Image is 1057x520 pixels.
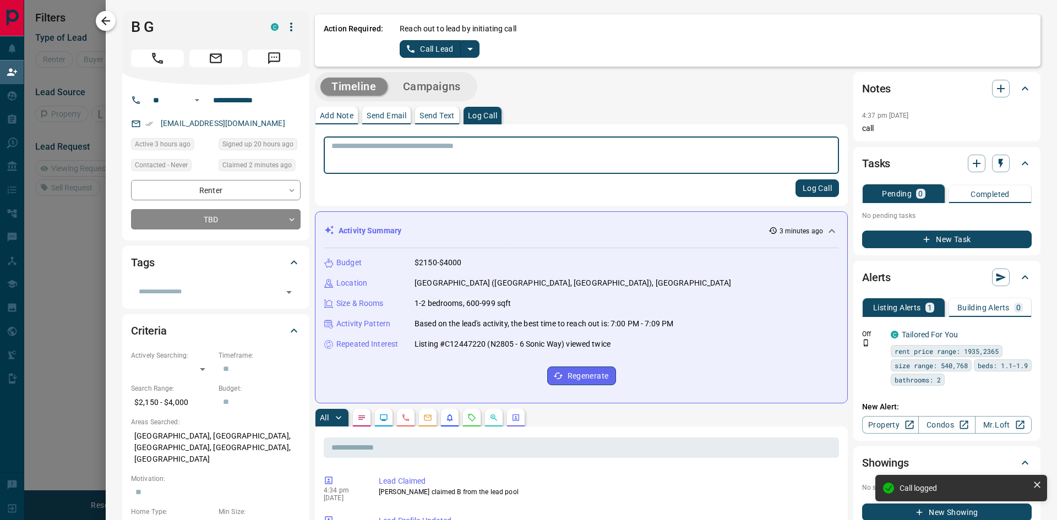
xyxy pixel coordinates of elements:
p: $2150-$4000 [415,257,461,269]
svg: Push Notification Only [862,339,870,347]
svg: Opportunities [489,413,498,422]
p: Add Note [320,112,353,119]
p: call [862,123,1032,134]
p: Pending [882,190,912,198]
p: Off [862,329,884,339]
p: Send Email [367,112,406,119]
a: [EMAIL_ADDRESS][DOMAIN_NAME] [161,119,285,128]
p: New Alert: [862,401,1032,413]
p: Motivation: [131,474,301,484]
span: Contacted - Never [135,160,188,171]
p: Action Required: [324,23,383,58]
p: 0 [1016,304,1021,311]
p: 1 [928,304,932,311]
p: Actively Searching: [131,351,213,360]
p: No pending tasks [862,207,1032,224]
p: 0 [918,190,923,198]
p: Location [336,277,367,289]
p: Search Range: [131,384,213,393]
p: Timeframe: [219,351,301,360]
span: Claimed 2 minutes ago [222,160,292,171]
h2: Criteria [131,322,167,340]
p: Home Type: [131,507,213,517]
svg: Emails [423,413,432,422]
span: Message [248,50,301,67]
p: Budget: [219,384,301,393]
svg: Requests [467,413,476,422]
p: Send Text [419,112,455,119]
h1: B G [131,18,254,36]
div: Notes [862,75,1032,102]
a: Tailored For You [902,330,958,339]
h2: Tags [131,254,154,271]
div: Renter [131,180,301,200]
button: Open [190,94,204,107]
div: Alerts [862,264,1032,291]
h2: Showings [862,454,909,472]
div: Wed Oct 15 2025 [219,159,301,174]
span: size range: 540,768 [895,360,968,371]
svg: Email Verified [145,120,153,128]
p: Completed [971,190,1010,198]
p: No showings booked [862,483,1032,492]
p: 1-2 bedrooms, 600-999 sqft [415,298,511,309]
a: Condos [918,416,975,434]
p: [DATE] [324,494,362,502]
svg: Notes [357,413,366,422]
div: Tue Oct 14 2025 [219,138,301,154]
p: Lead Claimed [379,475,835,487]
button: Call Lead [400,40,461,58]
p: Listing #C12447220 (N2805 - 6 Sonic Way) viewed twice [415,338,611,350]
p: Building Alerts [957,304,1010,311]
a: Mr.Loft [975,416,1032,434]
button: Timeline [320,78,388,96]
div: Call logged [900,484,1028,492]
p: Min Size: [219,507,301,517]
div: TBD [131,209,301,229]
div: Tasks [862,150,1032,177]
p: [GEOGRAPHIC_DATA], [GEOGRAPHIC_DATA], [GEOGRAPHIC_DATA], [GEOGRAPHIC_DATA], [GEOGRAPHIC_DATA] [131,427,301,468]
a: Property [862,416,919,434]
span: Email [189,50,242,67]
span: beds: 1.1-1.9 [978,360,1028,371]
button: New Task [862,231,1032,248]
span: bathrooms: 2 [895,374,941,385]
div: condos.ca [891,331,898,338]
div: Criteria [131,318,301,344]
p: [GEOGRAPHIC_DATA] ([GEOGRAPHIC_DATA], [GEOGRAPHIC_DATA]), [GEOGRAPHIC_DATA] [415,277,731,289]
div: Showings [862,450,1032,476]
p: 3 minutes ago [780,226,823,236]
div: condos.ca [271,23,279,31]
button: Campaigns [392,78,472,96]
svg: Listing Alerts [445,413,454,422]
p: Budget [336,257,362,269]
button: Open [281,284,297,300]
div: Activity Summary3 minutes ago [324,221,838,241]
span: Signed up 20 hours ago [222,139,293,150]
p: $2,150 - $4,000 [131,393,213,412]
p: Based on the lead's activity, the best time to reach out is: 7:00 PM - 7:09 PM [415,318,673,330]
p: 4:34 pm [324,486,362,494]
p: Log Call [468,112,497,119]
h2: Notes [862,80,891,97]
p: All [320,414,329,422]
p: 4:37 pm [DATE] [862,112,909,119]
span: rent price range: 1935,2365 [895,346,999,357]
h2: Tasks [862,155,890,172]
span: Active 3 hours ago [135,139,190,150]
div: split button [400,40,480,58]
p: Activity Summary [339,225,401,237]
svg: Lead Browsing Activity [379,413,388,422]
p: [PERSON_NAME] claimed B from the lead pool [379,487,835,497]
p: Activity Pattern [336,318,390,330]
p: Areas Searched: [131,417,301,427]
button: Regenerate [547,366,616,385]
p: Reach out to lead by initiating call [400,23,516,35]
div: Tags [131,249,301,276]
p: Size & Rooms [336,298,384,309]
svg: Calls [401,413,410,422]
span: Call [131,50,184,67]
p: Listing Alerts [873,304,921,311]
h2: Alerts [862,269,891,286]
svg: Agent Actions [511,413,520,422]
